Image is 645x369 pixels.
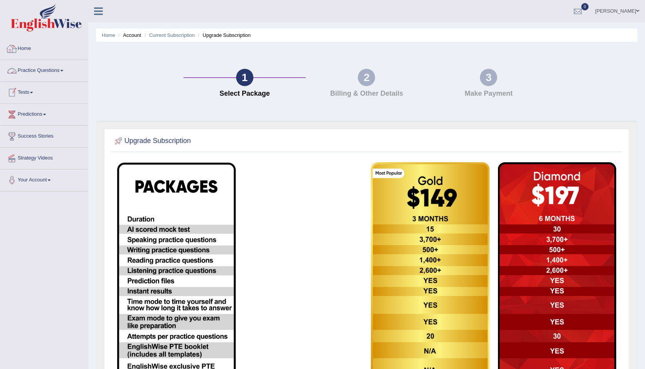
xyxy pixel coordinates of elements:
a: Tests [0,82,88,101]
div: 1 [236,69,253,86]
div: 2 [358,69,375,86]
a: Strategy Videos [0,148,88,167]
a: Your Account [0,170,88,189]
h4: Make Payment [432,90,546,98]
div: 3 [480,69,497,86]
a: Home [102,32,115,38]
span: 0 [581,3,589,10]
a: Predictions [0,104,88,123]
h4: Billing & Other Details [309,90,424,98]
li: Account [116,32,141,39]
a: Home [0,38,88,57]
a: Current Subscription [149,32,195,38]
li: Upgrade Subscription [196,32,251,39]
a: Practice Questions [0,60,88,79]
h4: Select Package [187,90,302,98]
h2: Upgrade Subscription [113,135,191,147]
a: Success Stories [0,126,88,145]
